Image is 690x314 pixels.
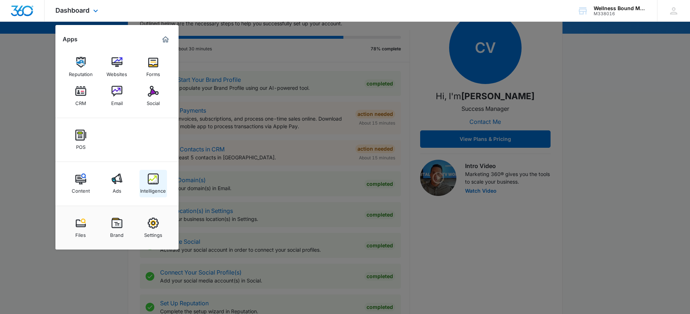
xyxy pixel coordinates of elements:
[103,214,131,242] a: Brand
[594,5,647,11] div: account name
[147,97,160,106] div: Social
[110,229,124,238] div: Brand
[67,214,95,242] a: Files
[103,53,131,81] a: Websites
[111,97,123,106] div: Email
[139,82,167,110] a: Social
[67,53,95,81] a: Reputation
[594,11,647,16] div: account id
[103,82,131,110] a: Email
[67,82,95,110] a: CRM
[144,229,162,238] div: Settings
[106,68,127,77] div: Websites
[103,170,131,197] a: Ads
[63,36,78,43] h2: Apps
[75,229,86,238] div: Files
[140,184,166,194] div: Intelligence
[69,68,93,77] div: Reputation
[139,170,167,197] a: Intelligence
[72,184,90,194] div: Content
[67,170,95,197] a: Content
[75,97,86,106] div: CRM
[146,68,160,77] div: Forms
[67,126,95,154] a: POS
[160,34,171,45] a: Marketing 360® Dashboard
[76,141,85,150] div: POS
[55,7,89,14] span: Dashboard
[139,53,167,81] a: Forms
[139,214,167,242] a: Settings
[113,184,121,194] div: Ads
